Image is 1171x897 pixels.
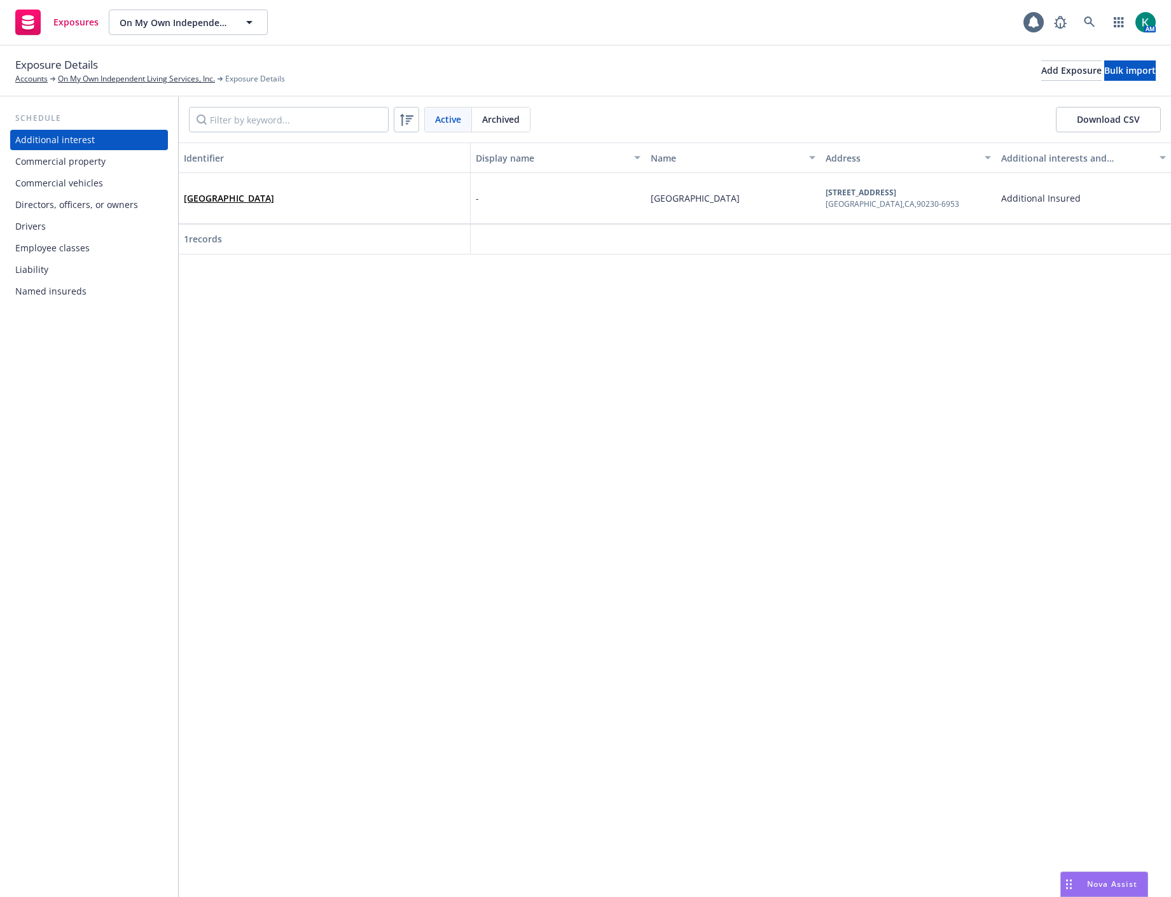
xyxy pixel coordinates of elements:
[53,17,99,27] span: Exposures
[1001,151,1152,165] div: Additional interests and endorsements applied
[1048,10,1073,35] a: Report a Bug
[15,195,138,215] div: Directors, officers, or owners
[1001,191,1081,205] span: Additional Insured
[225,73,285,85] span: Exposure Details
[184,151,465,165] div: Identifier
[120,16,230,29] span: On My Own Independent Living Services, Inc.
[15,216,46,237] div: Drivers
[1060,872,1148,897] button: Nova Assist
[10,173,168,193] a: Commercial vehicles
[15,57,98,73] span: Exposure Details
[1104,60,1156,81] button: Bulk import
[826,187,896,198] b: [STREET_ADDRESS]
[15,173,103,193] div: Commercial vehicles
[10,112,168,125] div: Schedule
[1106,10,1132,35] a: Switch app
[996,143,1171,173] button: Additional interests and endorsements applied
[10,260,168,280] a: Liability
[826,198,959,210] div: [GEOGRAPHIC_DATA] , CA , 90230-6953
[10,4,104,40] a: Exposures
[1061,872,1077,896] div: Drag to move
[476,151,627,165] div: Display name
[15,130,95,150] div: Additional interest
[1104,61,1156,80] div: Bulk import
[826,151,976,165] div: Address
[482,113,520,126] span: Archived
[1135,12,1156,32] img: photo
[1077,10,1102,35] a: Search
[184,192,274,204] a: [GEOGRAPHIC_DATA]
[15,260,48,280] div: Liability
[10,151,168,172] a: Commercial property
[58,73,215,85] a: On My Own Independent Living Services, Inc.
[821,143,995,173] button: Address
[15,281,87,302] div: Named insureds
[1087,879,1137,889] span: Nova Assist
[189,107,389,132] input: Filter by keyword...
[15,151,106,172] div: Commercial property
[1041,60,1102,81] button: Add Exposure
[1056,107,1161,132] button: Download CSV
[651,151,801,165] div: Name
[1041,61,1102,80] div: Add Exposure
[476,191,479,205] span: -
[10,238,168,258] a: Employee classes
[10,281,168,302] a: Named insureds
[15,238,90,258] div: Employee classes
[15,73,48,85] a: Accounts
[184,233,222,245] span: 1 records
[179,143,471,173] button: Identifier
[10,216,168,237] a: Drivers
[646,143,821,173] button: Name
[10,130,168,150] a: Additional interest
[651,192,740,204] span: [GEOGRAPHIC_DATA]
[109,10,268,35] button: On My Own Independent Living Services, Inc.
[184,191,274,205] span: [GEOGRAPHIC_DATA]
[435,113,461,126] span: Active
[471,143,646,173] button: Display name
[10,195,168,215] a: Directors, officers, or owners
